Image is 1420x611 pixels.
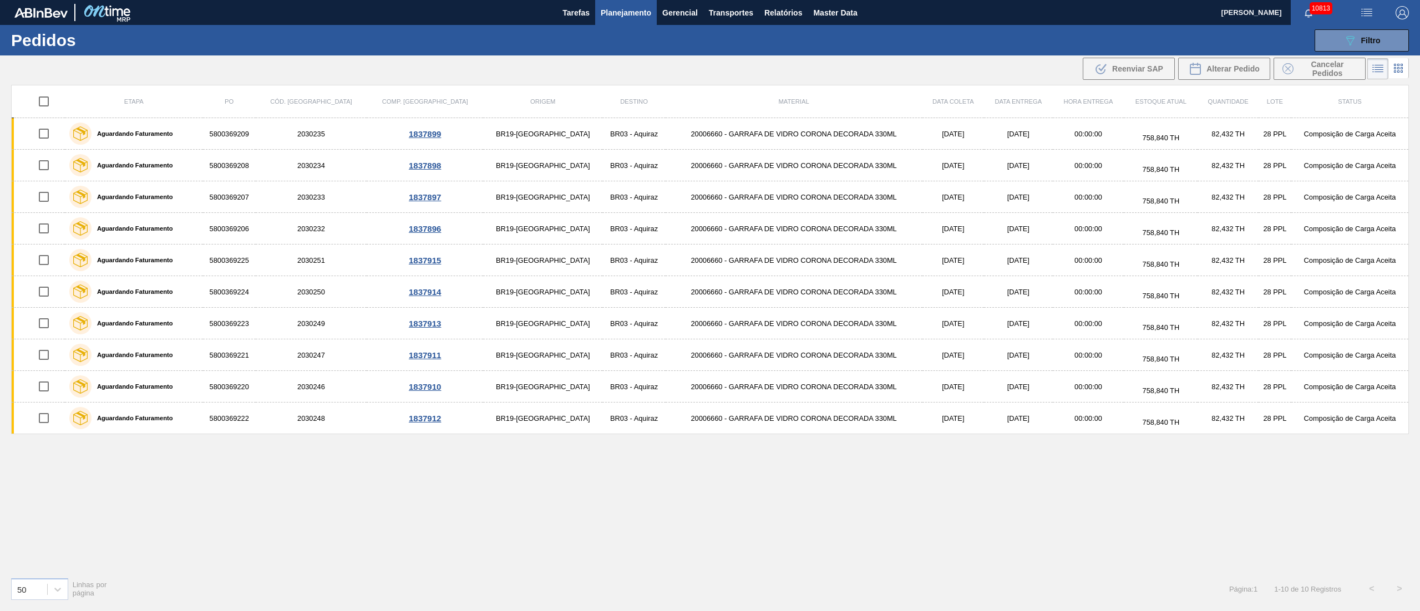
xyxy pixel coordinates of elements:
span: Origem [530,98,555,105]
td: 5800369223 [203,308,256,339]
td: 2030234 [256,150,367,181]
td: BR03 - Aquiraz [602,339,665,371]
div: 1837912 [368,414,481,423]
div: 1837911 [368,350,481,360]
td: [DATE] [922,245,984,276]
td: BR19-[GEOGRAPHIC_DATA] [483,371,602,403]
td: BR03 - Aquiraz [602,403,665,434]
span: 758,840 TH [1143,292,1180,300]
td: Composição de Carga Aceita [1291,150,1409,181]
td: 00:00:00 [1053,403,1124,434]
label: Aguardando Faturamento [92,415,173,421]
td: 5800369206 [203,213,256,245]
td: 82,432 TH [1198,339,1259,371]
span: 758,840 TH [1143,355,1180,363]
td: 20006660 - GARRAFA DE VIDRO CORONA DECORADA 330ML [666,371,922,403]
td: 00:00:00 [1053,371,1124,403]
td: 5800369208 [203,150,256,181]
a: Aguardando Faturamento58003692212030247BR19-[GEOGRAPHIC_DATA]BR03 - Aquiraz20006660 - GARRAFA DE ... [12,339,1409,371]
td: [DATE] [922,403,984,434]
td: 28 PPL [1259,371,1291,403]
td: [DATE] [922,118,984,150]
span: Data entrega [995,98,1042,105]
td: 5800369221 [203,339,256,371]
span: Transportes [709,6,753,19]
div: Cancelar Pedidos em Massa [1274,58,1366,80]
a: Aguardando Faturamento58003692252030251BR19-[GEOGRAPHIC_DATA]BR03 - Aquiraz20006660 - GARRAFA DE ... [12,245,1409,276]
div: Alterar Pedido [1178,58,1270,80]
td: Composição de Carga Aceita [1291,245,1409,276]
td: 28 PPL [1259,118,1291,150]
td: Composição de Carga Aceita [1291,181,1409,213]
a: Aguardando Faturamento58003692202030246BR19-[GEOGRAPHIC_DATA]BR03 - Aquiraz20006660 - GARRAFA DE ... [12,371,1409,403]
td: [DATE] [984,181,1053,213]
button: Notificações [1291,5,1326,21]
td: BR19-[GEOGRAPHIC_DATA] [483,118,602,150]
td: 5800369209 [203,118,256,150]
div: 1837897 [368,192,481,202]
td: 82,432 TH [1198,403,1259,434]
h1: Pedidos [11,34,184,47]
td: 00:00:00 [1053,118,1124,150]
td: [DATE] [984,403,1053,434]
span: Relatórios [764,6,802,19]
td: BR03 - Aquiraz [602,308,665,339]
td: BR19-[GEOGRAPHIC_DATA] [483,150,602,181]
label: Aguardando Faturamento [92,225,173,232]
td: 82,432 TH [1198,213,1259,245]
button: < [1358,575,1386,603]
td: 5800369220 [203,371,256,403]
td: Composição de Carga Aceita [1291,371,1409,403]
a: Aguardando Faturamento58003692222030248BR19-[GEOGRAPHIC_DATA]BR03 - Aquiraz20006660 - GARRAFA DE ... [12,403,1409,434]
td: BR03 - Aquiraz [602,118,665,150]
span: 10813 [1310,2,1332,14]
a: Aguardando Faturamento58003692062030232BR19-[GEOGRAPHIC_DATA]BR03 - Aquiraz20006660 - GARRAFA DE ... [12,213,1409,245]
span: Gerencial [662,6,698,19]
button: Filtro [1315,29,1409,52]
td: 28 PPL [1259,213,1291,245]
td: 00:00:00 [1053,213,1124,245]
td: [DATE] [922,276,984,308]
td: BR03 - Aquiraz [602,371,665,403]
td: 2030232 [256,213,367,245]
div: 50 [17,584,27,594]
td: Composição de Carga Aceita [1291,308,1409,339]
td: 2030251 [256,245,367,276]
label: Aguardando Faturamento [92,130,173,137]
td: BR03 - Aquiraz [602,245,665,276]
span: 758,840 TH [1143,134,1180,142]
td: [DATE] [984,308,1053,339]
td: 5800369207 [203,181,256,213]
div: Visão em Lista [1367,58,1388,79]
td: BR19-[GEOGRAPHIC_DATA] [483,403,602,434]
img: TNhmsLtSVTkK8tSr43FrP2fwEKptu5GPRR3wAAAABJRU5ErkJggg== [14,8,68,18]
span: 758,840 TH [1143,323,1180,332]
td: [DATE] [984,371,1053,403]
td: 82,432 TH [1198,308,1259,339]
span: Alterar Pedido [1206,64,1260,73]
a: Aguardando Faturamento58003692072030233BR19-[GEOGRAPHIC_DATA]BR03 - Aquiraz20006660 - GARRAFA DE ... [12,181,1409,213]
td: BR19-[GEOGRAPHIC_DATA] [483,276,602,308]
td: 20006660 - GARRAFA DE VIDRO CORONA DECORADA 330ML [666,181,922,213]
span: Linhas por página [73,581,107,597]
label: Aguardando Faturamento [92,257,173,263]
td: BR03 - Aquiraz [602,181,665,213]
td: Composição de Carga Aceita [1291,118,1409,150]
td: 2030248 [256,403,367,434]
td: 20006660 - GARRAFA DE VIDRO CORONA DECORADA 330ML [666,339,922,371]
td: 20006660 - GARRAFA DE VIDRO CORONA DECORADA 330ML [666,245,922,276]
td: 00:00:00 [1053,308,1124,339]
td: 00:00:00 [1053,181,1124,213]
div: Reenviar SAP [1083,58,1175,80]
td: 28 PPL [1259,403,1291,434]
td: 5800369225 [203,245,256,276]
td: 82,432 TH [1198,276,1259,308]
span: Quantidade [1208,98,1248,105]
td: 2030235 [256,118,367,150]
td: Composição de Carga Aceita [1291,213,1409,245]
span: Reenviar SAP [1112,64,1163,73]
td: 2030246 [256,371,367,403]
td: BR19-[GEOGRAPHIC_DATA] [483,339,602,371]
td: BR03 - Aquiraz [602,150,665,181]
